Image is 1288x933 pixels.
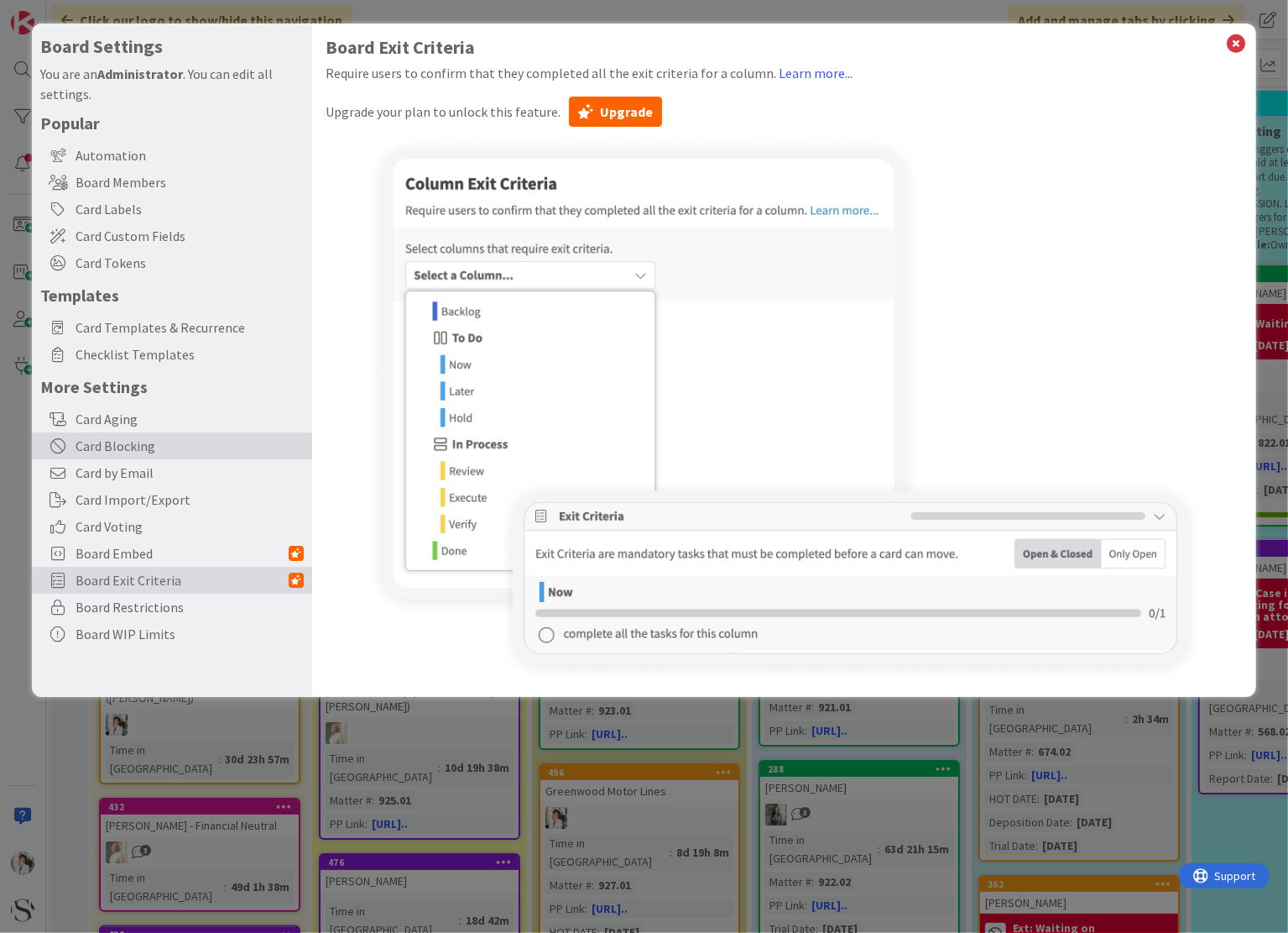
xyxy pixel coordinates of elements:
div: Board Members [32,169,312,196]
img: exit-criteria.png [365,135,1204,684]
div: Require users to confirm that they completed all the exit criteria for a column. [326,63,1242,83]
h1: Board Exit Criteria [326,37,1242,58]
div: Card Blocking [32,432,312,459]
span: Board Embed [76,543,289,563]
button: Upgrade [569,97,662,127]
span: Card Voting [76,516,304,537]
div: Card Import/Export [32,486,312,513]
span: Support [35,3,76,23]
div: Card Aging [32,406,312,432]
div: Upgrade your plan to unlock this feature. [326,97,1242,127]
h4: Board Settings [40,36,304,57]
b: Administrator [97,66,183,82]
span: Card Custom Fields [76,226,304,246]
div: Card Labels [32,196,312,223]
span: Board Restrictions [76,597,304,617]
h5: Popular [40,113,304,134]
div: Board WIP Limits [32,621,312,647]
span: Checklist Templates [76,344,304,364]
div: Automation [32,142,312,169]
span: Card Templates & Recurrence [76,317,304,338]
span: Board Exit Criteria [76,570,289,590]
span: Card Tokens [76,253,304,273]
span: Card by Email [76,463,304,483]
h5: More Settings [40,376,304,397]
a: Learn more... [779,65,853,81]
div: You are an . You can edit all settings. [40,64,304,104]
h5: Templates [40,285,304,306]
